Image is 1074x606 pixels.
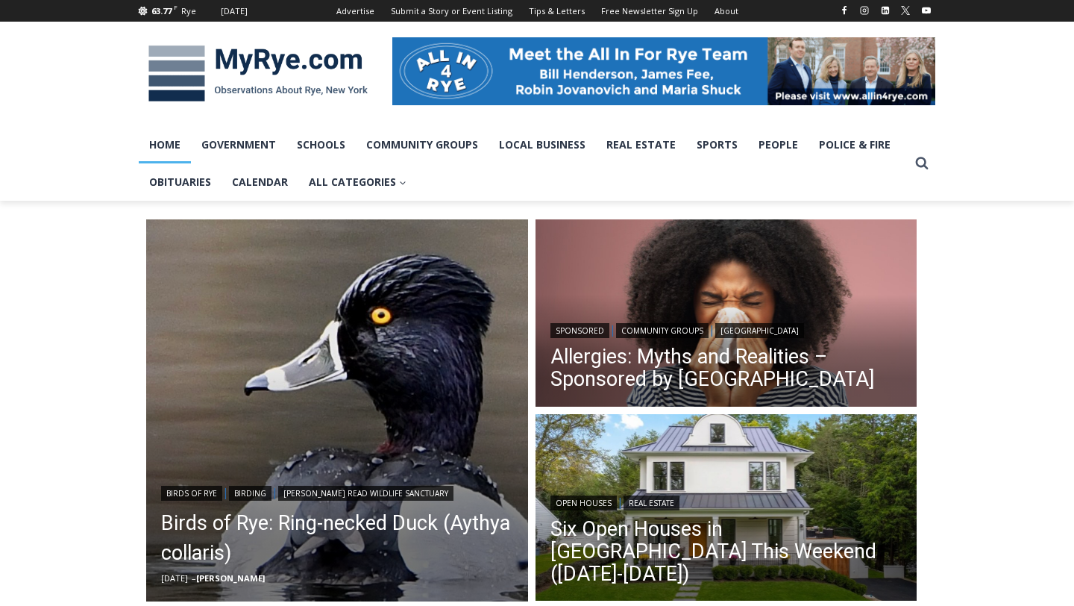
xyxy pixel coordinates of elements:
[550,493,902,510] div: |
[489,126,596,163] a: Local Business
[550,320,902,338] div: | |
[550,323,609,338] a: Sponsored
[139,126,908,202] nav: Primary Navigation
[286,126,356,163] a: Schools
[616,323,709,338] a: Community Groups
[161,508,513,568] a: Birds of Rye: Ring-necked Duck (Aythya collaris)
[356,126,489,163] a: Community Groups
[229,486,271,501] a: Birding
[808,126,901,163] a: Police & Fire
[139,163,222,201] a: Obituaries
[139,35,377,113] img: MyRye.com
[896,1,914,19] a: X
[146,219,528,602] a: Read More Birds of Rye: Ring-necked Duck (Aythya collaris)
[222,163,298,201] a: Calendar
[748,126,808,163] a: People
[835,1,853,19] a: Facebook
[550,496,617,510] a: Open Houses
[161,483,513,501] div: | |
[146,219,528,602] img: [PHOTO: Ring-necked Duck (Aythya collaris) at Playland Lake in Rye, New York. Credit: Grace Devine.]
[917,1,935,19] a: YouTube
[876,1,894,19] a: Linkedin
[536,414,917,605] img: 3 Overdale Road, Rye
[550,518,902,585] a: Six Open Houses in [GEOGRAPHIC_DATA] This Weekend ([DATE]-[DATE])
[181,4,196,18] div: Rye
[686,126,748,163] a: Sports
[908,150,935,177] button: View Search Form
[624,496,679,510] a: Real Estate
[298,163,417,201] a: All Categories
[151,5,172,16] span: 63.77
[596,126,686,163] a: Real Estate
[278,486,453,501] a: [PERSON_NAME] Read Wildlife Sanctuary
[221,4,248,18] div: [DATE]
[196,572,265,584] a: [PERSON_NAME]
[536,414,917,605] a: Read More Six Open Houses in Rye This Weekend (October 4-5)
[191,126,286,163] a: Government
[161,572,188,584] time: [DATE]
[161,486,222,501] a: Birds of Rye
[192,572,196,584] span: –
[392,37,935,104] img: All in for Rye
[550,346,902,390] a: Allergies: Myths and Realities – Sponsored by [GEOGRAPHIC_DATA]
[536,219,917,410] a: Read More Allergies: Myths and Realities – Sponsored by White Plains Hospital
[174,3,178,11] span: F
[309,174,406,190] span: All Categories
[139,126,191,163] a: Home
[536,219,917,410] img: 2025-10 Allergies: Myths and Realities – Sponsored by White Plains Hospital
[855,1,873,19] a: Instagram
[715,323,804,338] a: [GEOGRAPHIC_DATA]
